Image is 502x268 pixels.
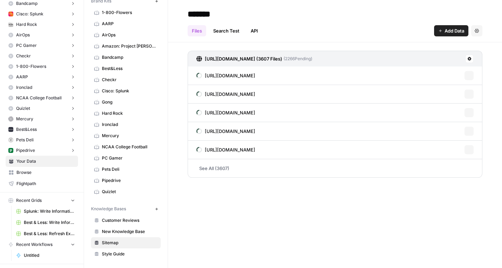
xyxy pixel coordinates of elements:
span: Best & Less: Refresh Existing Content [24,231,75,237]
span: [URL][DOMAIN_NAME] [205,128,255,135]
a: Sitemap [91,237,161,248]
a: Best & Less: Write Informational Article [13,217,78,228]
span: Bandcamp [16,0,37,7]
span: Cisco: Splunk [102,88,158,94]
span: Recent Workflows [16,241,53,248]
span: Cisco: Splunk [16,11,43,17]
span: Sitemap [102,240,158,246]
a: Search Test [209,25,244,36]
img: lrh2mueriarel2y2ccpycmcdkl1y [8,117,13,121]
span: Customer Reviews [102,217,158,224]
button: Pipedrive [6,145,78,156]
span: Pets Deli [102,166,158,172]
span: Best & Less: Write Informational Article [24,219,75,226]
a: NCAA College Football [91,141,161,153]
a: Hard Rock [91,108,161,119]
a: [URL][DOMAIN_NAME] [196,104,255,122]
a: Mercury [91,130,161,141]
span: Quizlet [16,105,30,112]
a: [URL][DOMAIN_NAME] [196,66,255,85]
img: v3ye4b4tdriaxc4dx9994tze5hqc [8,127,13,132]
h3: [URL][DOMAIN_NAME] (3607 Files) [205,55,282,62]
a: [URL][DOMAIN_NAME] (3607 Files)(2266Pending) [196,51,312,66]
a: Best & Less: Refresh Existing Content [13,228,78,239]
span: Untitled [24,252,75,259]
a: Gong [91,97,161,108]
button: Pets Deli [6,135,78,145]
span: Pipedrive [16,147,35,154]
span: AirOps [16,32,30,38]
button: NCAA College Football [6,93,78,103]
span: NCAA College Football [102,144,158,150]
a: See All (3607) [188,159,482,177]
span: Knowledge Bases [91,206,126,212]
a: Your Data [6,156,78,167]
a: Checkr [91,74,161,85]
a: Splunk: Write Informational Article [13,206,78,217]
button: Quizlet [6,103,78,114]
span: Pets Deli [16,137,34,143]
a: API [246,25,262,36]
span: Ironclad [102,121,158,128]
span: Your Data [16,158,75,164]
span: Best&Less [102,65,158,72]
span: PC Gamer [102,155,158,161]
button: Best&Less [6,124,78,135]
span: Checkr [16,53,31,59]
a: PC Gamer [91,153,161,164]
span: AARP [16,74,28,80]
span: [URL][DOMAIN_NAME] [205,72,255,79]
span: 1-800-Flowers [16,63,46,70]
a: [URL][DOMAIN_NAME] [196,85,255,103]
a: Style Guide [91,248,161,260]
span: Hard Rock [16,21,37,28]
span: Flightpath [16,181,75,187]
span: Splunk: Write Informational Article [24,208,75,214]
span: [URL][DOMAIN_NAME] [205,91,255,98]
button: PC Gamer [6,40,78,51]
a: Best&Less [91,63,161,74]
span: New Knowledge Base [102,228,158,235]
button: 1-800-Flowers [6,61,78,72]
span: Gong [102,99,158,105]
a: Quizlet [91,186,161,197]
span: Recent Grids [16,197,42,204]
a: Pipedrive [91,175,161,186]
a: Untitled [13,250,78,261]
span: Mercury [102,133,158,139]
span: AirOps [102,32,158,38]
span: PC Gamer [16,42,37,49]
span: Bandcamp [102,54,158,61]
button: AARP [6,72,78,82]
button: Recent Grids [6,195,78,206]
a: AirOps [91,29,161,41]
span: Add Data [445,27,464,34]
button: Hard Rock [6,19,78,30]
a: Cisco: Splunk [91,85,161,97]
span: [URL][DOMAIN_NAME] [205,109,255,116]
span: NCAA College Football [16,95,62,101]
a: Customer Reviews [91,215,161,226]
img: 5m124wbs6zbtq8vuronh93gjxiq6 [8,137,13,142]
span: Style Guide [102,251,158,257]
img: ymbf0s9b81flv8yr6diyfuh8emo8 [8,22,13,27]
a: Browse [6,167,78,178]
span: Browse [16,169,75,176]
span: Best&Less [16,126,37,133]
a: Bandcamp [91,52,161,63]
span: 1-800-Flowers [102,9,158,16]
button: Mercury [6,114,78,124]
a: 1-800-Flowers [91,7,161,18]
a: AARP [91,18,161,29]
a: Amazon: Project [PERSON_NAME] [91,41,161,52]
span: Hard Rock [102,110,158,117]
button: Ironclad [6,82,78,93]
a: New Knowledge Base [91,226,161,237]
img: oqijnz6ien5g7kxai8bzyv0u4hq9 [8,12,13,16]
a: [URL][DOMAIN_NAME] [196,141,255,159]
span: ( 2266 Pending) [282,56,312,62]
img: indf61bpspe8pydji63wg7a5hbqu [8,148,13,153]
span: Amazon: Project [PERSON_NAME] [102,43,158,49]
button: Add Data [434,25,468,36]
a: Ironclad [91,119,161,130]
